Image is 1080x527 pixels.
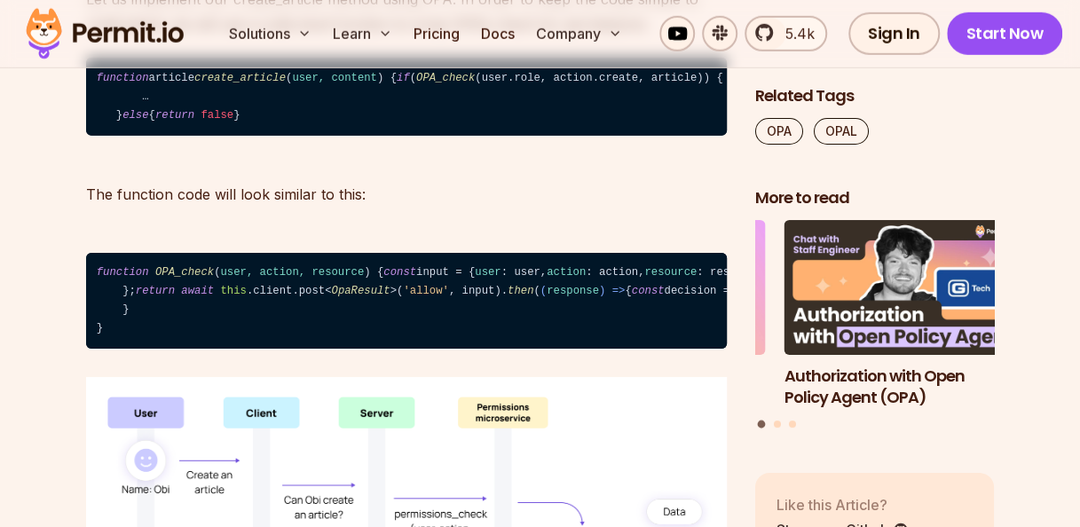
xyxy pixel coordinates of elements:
[475,266,501,279] span: user
[526,220,766,355] img: Policy Engine Showdown - OPA vs. OpenFGA vs. Cedar
[540,285,626,297] span: ( ) =>
[155,109,194,122] span: return
[181,285,214,297] span: await
[776,494,909,515] p: Like this Article?
[403,285,448,297] span: 'allow'
[775,23,815,44] span: 5.4k
[97,72,149,84] span: function
[86,157,727,232] p: The function code will look similar to this:
[755,187,995,209] h2: More to read
[514,72,540,84] span: role
[774,421,781,428] button: Go to slide 2
[97,266,149,279] span: function
[848,12,940,55] a: Sign In
[755,118,803,145] a: OPA
[474,16,522,51] a: Docs
[220,285,246,297] span: this
[814,118,869,145] a: OPAL
[947,12,1063,55] a: Start Now
[547,285,599,297] span: response
[758,420,766,428] button: Go to slide 1
[86,253,727,350] code: ( ) { input = { : user, : action, : resource, }; . . < >( , input). ( { decision = response. . ||...
[383,266,416,279] span: const
[86,58,727,136] code: article ( ) { ( (user. , action. , article)) { … } { }
[194,72,286,84] span: create_article
[632,285,665,297] span: const
[292,72,377,84] span: user, content
[508,285,533,297] span: then
[745,16,827,51] a: 5.4k
[136,285,175,297] span: return
[326,16,399,51] button: Learn
[529,16,629,51] button: Company
[784,365,1024,409] h3: Authorization with Open Policy Agent (OPA)
[406,16,467,51] a: Pricing
[222,16,319,51] button: Solutions
[599,72,638,84] span: create
[784,220,1024,409] li: 1 of 3
[755,220,995,430] div: Posts
[416,72,475,84] span: OPA_check
[547,266,586,279] span: action
[526,365,766,409] h3: Policy Engine Showdown - OPA vs. OpenFGA vs. Cedar
[397,72,410,84] span: if
[331,285,390,297] span: OpaResult
[253,285,292,297] span: client
[18,4,192,64] img: Permit logo
[789,421,796,428] button: Go to slide 3
[644,266,697,279] span: resource
[155,266,214,279] span: OPA_check
[220,266,364,279] span: user, action, resource
[784,220,1024,409] a: Authorization with Open Policy Agent (OPA)Authorization with Open Policy Agent (OPA)
[201,109,233,122] span: false
[526,220,766,409] li: 3 of 3
[299,285,325,297] span: post
[122,109,148,122] span: else
[784,220,1024,355] img: Authorization with Open Policy Agent (OPA)
[755,85,995,107] h2: Related Tags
